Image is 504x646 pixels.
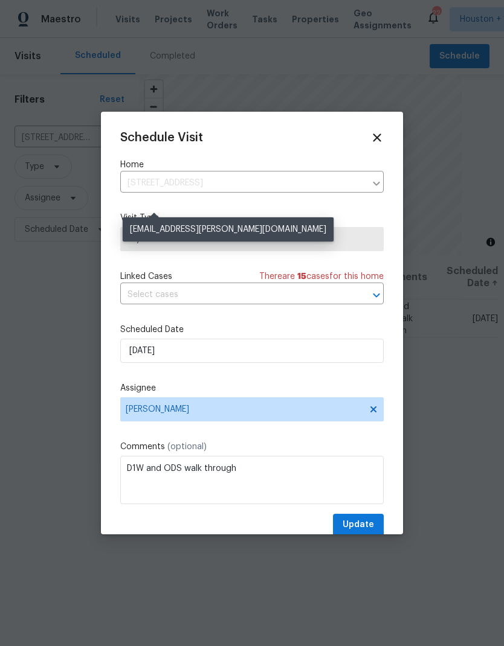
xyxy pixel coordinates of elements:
[120,212,384,224] label: Visit Type
[120,441,384,453] label: Comments
[167,443,207,451] span: (optional)
[120,324,384,336] label: Scheduled Date
[120,270,172,283] span: Linked Cases
[333,514,384,536] button: Update
[297,272,306,281] span: 15
[120,286,350,304] input: Select cases
[343,517,374,532] span: Update
[120,456,384,504] textarea: D1W and ODS walk through
[120,132,203,144] span: Schedule Visit
[120,159,384,171] label: Home
[120,339,384,363] input: M/D/YYYY
[120,382,384,394] label: Assignee
[368,287,385,304] button: Open
[123,217,334,241] div: [EMAIL_ADDRESS][PERSON_NAME][DOMAIN_NAME]
[259,270,384,283] span: There are case s for this home
[120,174,366,193] input: Enter in an address
[370,131,384,144] span: Close
[126,405,363,414] span: [PERSON_NAME]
